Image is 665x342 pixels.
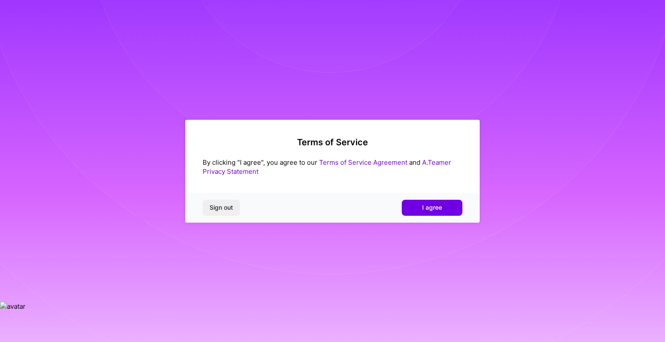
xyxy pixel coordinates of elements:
[203,137,462,147] h2: Terms of Service
[210,203,233,212] span: Sign out
[402,200,462,215] button: I agree
[319,158,407,166] a: Terms of Service Agreement
[422,203,442,212] span: I agree
[203,200,240,215] button: Sign out
[203,158,462,176] div: By clicking "I agree", you agree to our and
